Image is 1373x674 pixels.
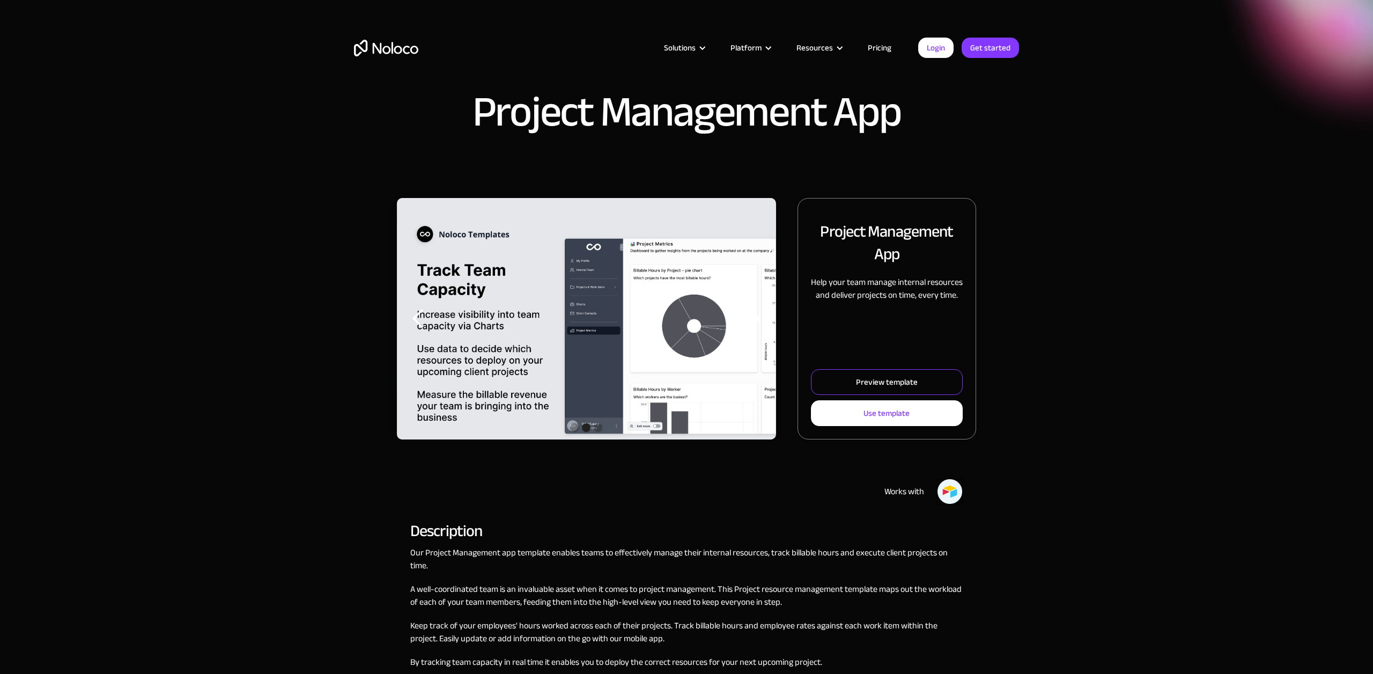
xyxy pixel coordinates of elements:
div: Platform [730,41,762,55]
img: Airtable [937,479,963,504]
div: Resources [783,41,854,55]
div: Preview template [856,375,918,389]
a: home [354,40,418,56]
div: Works with [884,485,924,498]
p: Help your team manage internal resources and deliver projects on time, every time. [811,276,963,302]
div: carousel [397,198,776,439]
a: Get started [962,38,1019,58]
p: Keep track of your employees' hours worked across each of their projects. Track billable hours an... [410,619,963,645]
div: Solutions [664,41,696,55]
div: 2 of 3 [397,198,776,439]
div: previous slide [397,198,440,439]
p: Our Project Management app template enables teams to effectively manage their internal resources,... [410,546,963,572]
h2: Project Management App [811,220,963,265]
div: Show slide 1 of 3 [570,423,579,432]
h1: Project Management App [473,91,901,134]
div: Solutions [651,41,717,55]
div: Show slide 2 of 3 [582,423,590,432]
a: Pricing [854,41,905,55]
a: Login [918,38,954,58]
div: Show slide 3 of 3 [594,423,602,432]
p: By tracking team capacity in real time it enables you to deploy the correct resources for your ne... [410,656,963,669]
a: Preview template [811,369,963,395]
div: Platform [717,41,783,55]
h2: Description [410,526,963,536]
a: Use template [811,400,963,426]
div: Resources [796,41,833,55]
p: A well-coordinated team is an invaluable asset when it comes to project management. This Project ... [410,583,963,609]
div: Use template [863,406,910,420]
div: next slide [733,198,776,439]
